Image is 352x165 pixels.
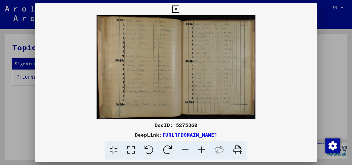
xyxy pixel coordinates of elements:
[35,131,317,138] div: DeepLink:
[325,138,340,153] div: Change consent
[325,138,340,153] img: Change consent
[35,15,317,119] img: 001.jpg
[162,132,217,138] a: [URL][DOMAIN_NAME]
[35,121,317,129] div: DocID: 5275360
